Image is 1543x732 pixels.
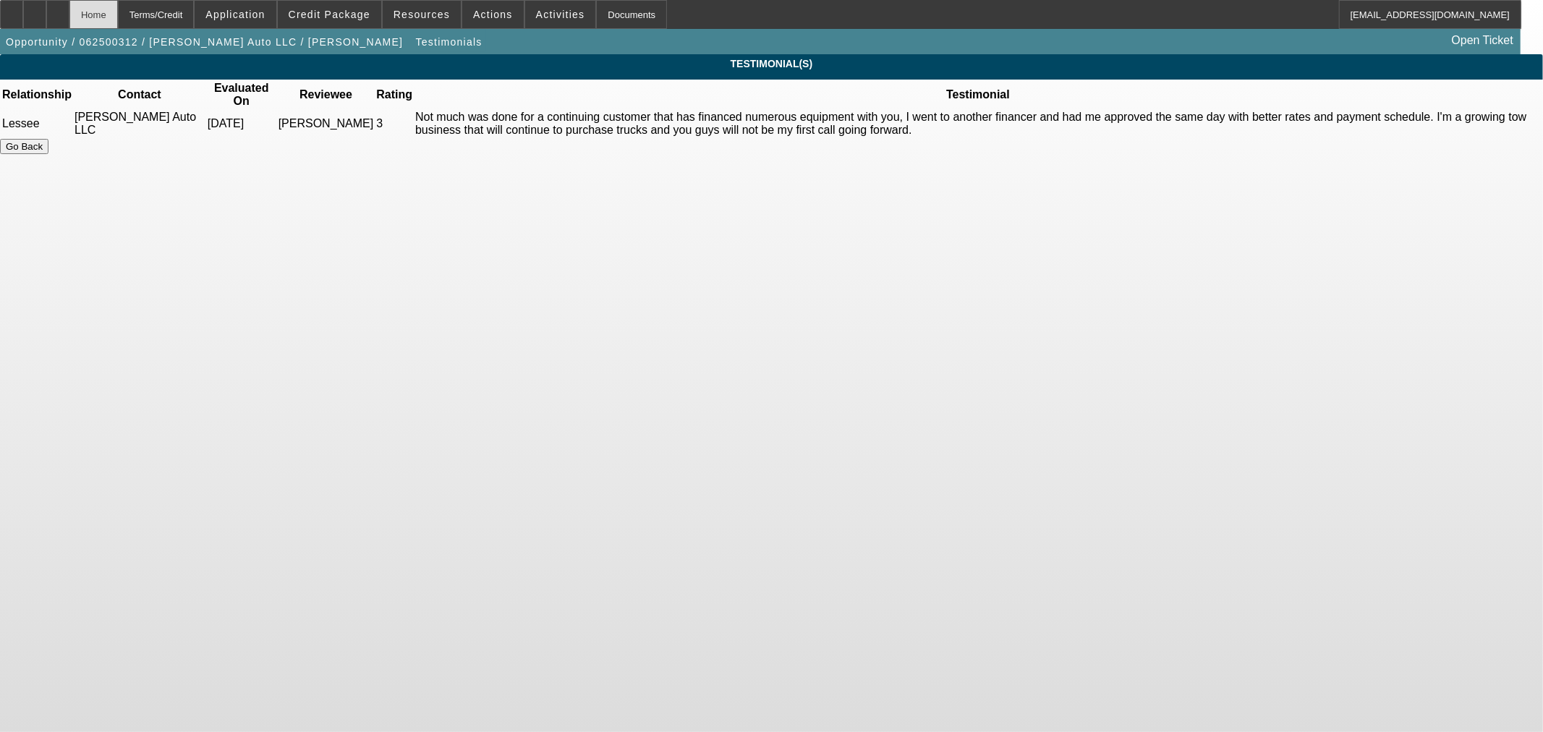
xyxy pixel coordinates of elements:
[6,36,403,48] span: Opportunity / 062500312 / [PERSON_NAME] Auto LLC / [PERSON_NAME]
[416,36,483,48] span: Testimonials
[415,81,1542,108] th: Testimonial
[289,9,370,20] span: Credit Package
[195,1,276,28] button: Application
[415,110,1542,137] td: Not much was done for a continuing customer that has financed numerous equipment with you, I went...
[74,110,205,137] td: [PERSON_NAME] Auto LLC
[525,1,596,28] button: Activities
[278,81,375,108] th: Reviewee
[278,110,375,137] td: [PERSON_NAME]
[462,1,524,28] button: Actions
[11,58,1532,69] span: Testimonial(S)
[473,9,513,20] span: Actions
[205,9,265,20] span: Application
[383,1,461,28] button: Resources
[1446,28,1519,53] a: Open Ticket
[278,1,381,28] button: Credit Package
[74,81,205,108] th: Contact
[375,81,413,108] th: Rating
[394,9,450,20] span: Resources
[207,110,276,137] td: [DATE]
[207,81,276,108] th: Evaluated On
[1,110,72,137] td: Lessee
[1,81,72,108] th: Relationship
[412,29,486,55] button: Testimonials
[536,9,585,20] span: Activities
[375,110,413,137] td: 3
